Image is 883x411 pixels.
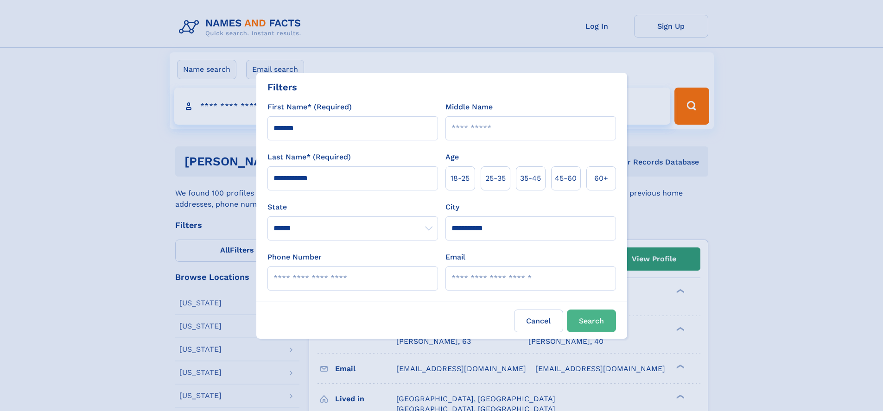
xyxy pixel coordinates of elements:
label: Cancel [514,310,563,332]
span: 25‑35 [485,173,506,184]
label: City [445,202,459,213]
span: 35‑45 [520,173,541,184]
span: 18‑25 [451,173,470,184]
label: State [267,202,438,213]
span: 60+ [594,173,608,184]
button: Search [567,310,616,332]
label: Email [445,252,465,263]
label: Last Name* (Required) [267,152,351,163]
label: Phone Number [267,252,322,263]
div: Filters [267,80,297,94]
label: Middle Name [445,101,493,113]
span: 45‑60 [555,173,577,184]
label: Age [445,152,459,163]
label: First Name* (Required) [267,101,352,113]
